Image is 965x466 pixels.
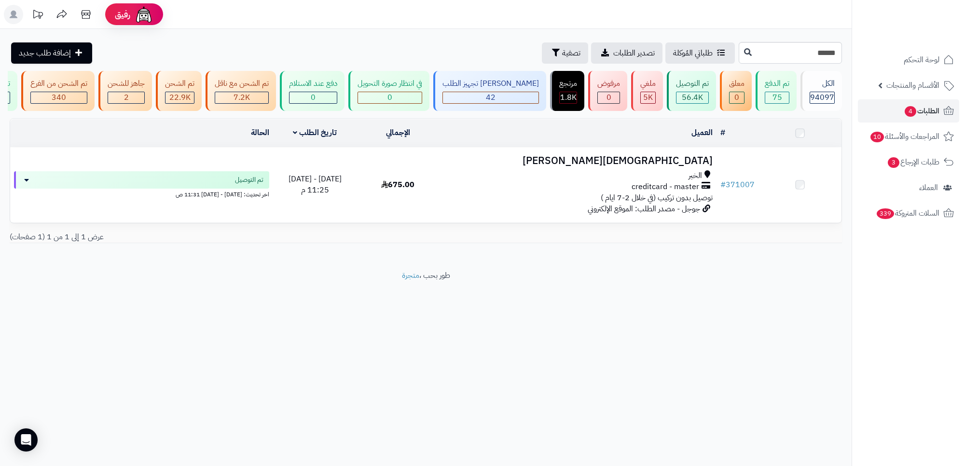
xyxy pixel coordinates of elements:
[124,92,129,103] span: 2
[629,71,665,111] a: ملغي 5K
[588,203,700,215] span: جوجل - مصدر الطلب: الموقع الإلكتروني
[720,179,726,191] span: #
[358,78,422,89] div: في انتظار صورة التحويل
[560,92,577,103] span: 1.8K
[858,151,959,174] a: طلبات الإرجاع3
[886,79,939,92] span: الأقسام والمنتجات
[293,127,337,138] a: تاريخ الطلب
[613,47,655,59] span: تصدير الطلبات
[643,92,653,103] span: 5K
[607,92,611,103] span: 0
[858,99,959,123] a: الطلبات4
[165,78,194,89] div: تم الشحن
[19,71,96,111] a: تم الشحن من الفرع 340
[676,92,708,103] div: 56436
[904,104,939,118] span: الطلبات
[169,92,191,103] span: 22.9K
[19,47,71,59] span: إضافة طلب جديد
[14,428,38,452] div: Open Intercom Messenger
[14,189,269,199] div: اخر تحديث: [DATE] - [DATE] 11:31 ص
[52,92,66,103] span: 340
[858,125,959,148] a: المراجعات والأسئلة10
[720,127,725,138] a: #
[234,92,250,103] span: 7.2K
[387,92,392,103] span: 0
[858,176,959,199] a: العملاء
[772,92,782,103] span: 75
[689,170,702,181] span: الخبر
[858,202,959,225] a: السلات المتروكة339
[640,78,656,89] div: ملغي
[215,92,268,103] div: 7223
[665,71,718,111] a: تم التوصيل 56.4K
[165,92,194,103] div: 22898
[30,78,87,89] div: تم الشحن من الفرع
[431,71,548,111] a: [PERSON_NAME] تجهيز الطلب 42
[289,173,342,196] span: [DATE] - [DATE] 11:25 م
[443,155,713,166] h3: [DEMOGRAPHIC_DATA][PERSON_NAME]
[858,48,959,71] a: لوحة التحكم
[11,42,92,64] a: إضافة طلب جديد
[562,47,580,59] span: تصفية
[235,175,263,185] span: تم التوصيل
[442,78,539,89] div: [PERSON_NAME] تجهيز الطلب
[676,78,709,89] div: تم التوصيل
[919,181,938,194] span: العملاء
[548,71,586,111] a: مرتجع 1.8K
[899,26,956,46] img: logo-2.png
[870,132,884,142] span: 10
[597,78,620,89] div: مرفوض
[810,92,834,103] span: 94097
[673,47,713,59] span: طلباتي المُوكلة
[888,157,899,168] span: 3
[2,232,426,243] div: عرض 1 إلى 1 من 1 (1 صفحات)
[215,78,269,89] div: تم الشحن مع ناقل
[154,71,204,111] a: تم الشحن 22.9K
[108,78,145,89] div: جاهز للشحن
[251,127,269,138] a: الحالة
[799,71,844,111] a: الكل94097
[542,42,588,64] button: تصفية
[386,127,410,138] a: الإجمالي
[665,42,735,64] a: طلباتي المُوكلة
[810,78,835,89] div: الكل
[26,5,50,27] a: تحديثات المنصة
[278,71,346,111] a: دفع عند الاستلام 0
[877,208,894,219] span: 339
[381,179,414,191] span: 675.00
[734,92,739,103] span: 0
[718,71,754,111] a: معلق 0
[730,92,744,103] div: 0
[591,42,662,64] a: تصدير الطلبات
[586,71,629,111] a: مرفوض 0
[402,270,419,281] a: متجرة
[134,5,153,24] img: ai-face.png
[289,92,337,103] div: 0
[869,130,939,143] span: المراجعات والأسئلة
[311,92,316,103] span: 0
[115,9,130,20] span: رفيق
[682,92,703,103] span: 56.4K
[96,71,154,111] a: جاهز للشحن 2
[598,92,620,103] div: 0
[289,78,337,89] div: دفع عند الاستلام
[486,92,496,103] span: 42
[443,92,538,103] div: 42
[358,92,422,103] div: 0
[876,206,939,220] span: السلات المتروكة
[108,92,144,103] div: 2
[560,92,577,103] div: 1804
[641,92,655,103] div: 4954
[691,127,713,138] a: العميل
[765,92,789,103] div: 75
[31,92,87,103] div: 340
[754,71,799,111] a: تم الدفع 75
[765,78,789,89] div: تم الدفع
[905,106,916,117] span: 4
[904,53,939,67] span: لوحة التحكم
[632,181,699,192] span: creditcard - master
[729,78,744,89] div: معلق
[720,179,755,191] a: #371007
[346,71,431,111] a: في انتظار صورة التحويل 0
[204,71,278,111] a: تم الشحن مع ناقل 7.2K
